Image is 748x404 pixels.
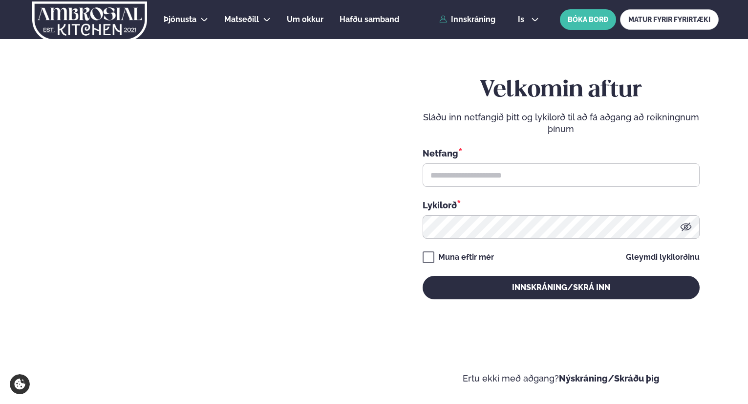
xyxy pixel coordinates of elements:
[423,276,700,299] button: Innskráning/Skrá inn
[560,9,616,30] button: BÓKA BORÐ
[224,14,259,25] a: Matseðill
[423,147,700,159] div: Netfang
[31,1,148,42] img: logo
[340,14,399,25] a: Hafðu samband
[29,228,232,310] h2: Velkomin á Ambrosial kitchen!
[340,15,399,24] span: Hafðu samband
[404,373,719,384] p: Ertu ekki með aðgang?
[423,199,700,211] div: Lykilorð
[423,112,700,135] p: Sláðu inn netfangið þitt og lykilorð til að fá aðgang að reikningnum þínum
[559,373,660,383] a: Nýskráning/Skráðu þig
[224,15,259,24] span: Matseðill
[287,14,323,25] a: Um okkur
[287,15,323,24] span: Um okkur
[518,16,527,23] span: is
[620,9,719,30] a: MATUR FYRIR FYRIRTÆKI
[164,15,196,24] span: Þjónusta
[29,322,232,345] p: Ef eitthvað sameinar fólk, þá er [PERSON_NAME] matarferðalag.
[626,253,700,261] a: Gleymdi lykilorðinu
[10,374,30,394] a: Cookie settings
[439,15,495,24] a: Innskráning
[423,77,700,104] h2: Velkomin aftur
[510,16,547,23] button: is
[164,14,196,25] a: Þjónusta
